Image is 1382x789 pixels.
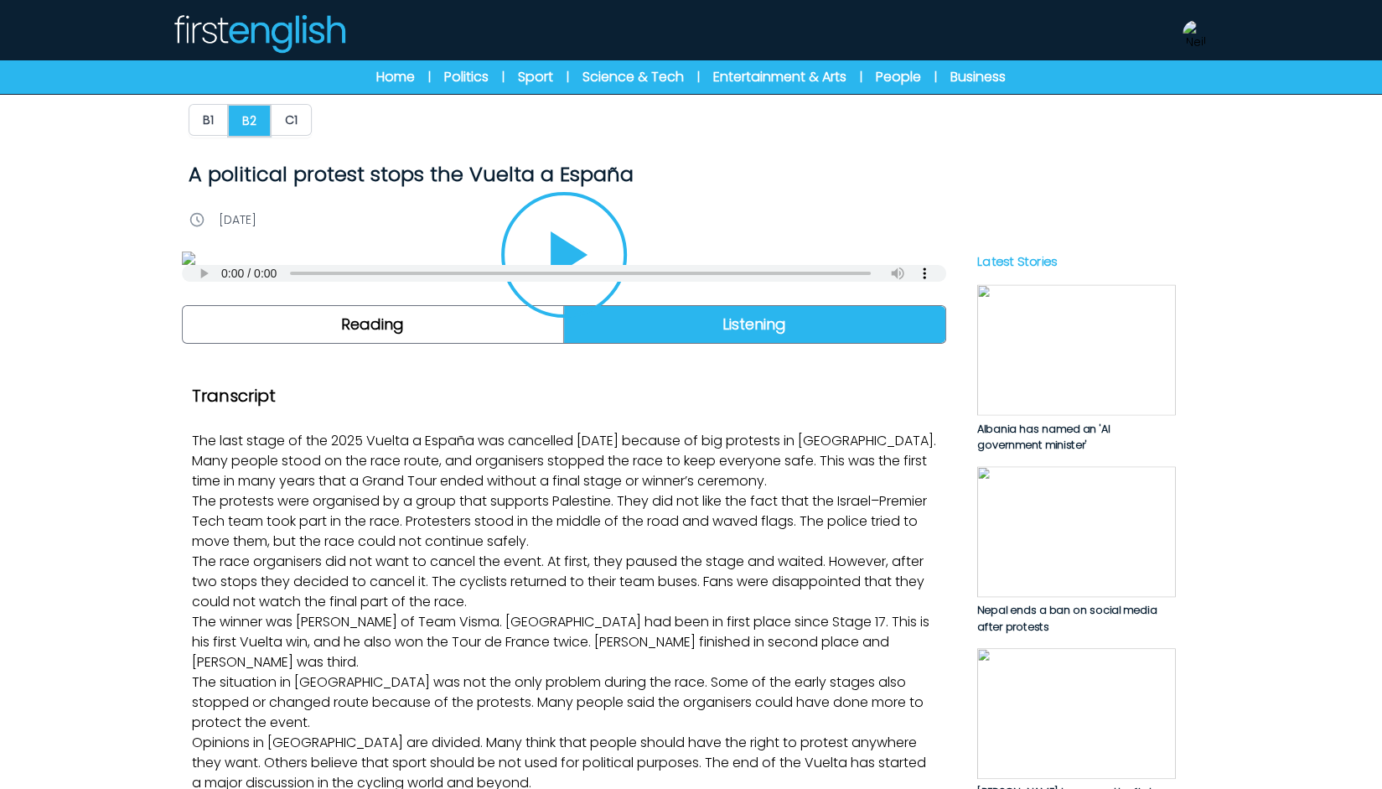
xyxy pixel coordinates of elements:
img: idBUw8wlOFhRFgD1DNH7eqyG59K9j6OnHmCXDVG4.jpg [976,648,1175,779]
h2: Transcript [192,384,936,407]
p: [DATE] [219,211,256,228]
span: | [697,69,700,86]
a: Sport [518,67,553,87]
button: C1 [271,104,312,136]
audio: Your browser does not support the audio element. [182,265,946,282]
img: rTs1ysXN8h35eCUHstQZLGpYXdb5CpDbdqemIdeT.jpg [182,252,946,265]
span: Albania has named an 'AI government minister' [976,421,1109,453]
a: Albania has named an 'AI government minister' [976,284,1175,453]
h1: A political protest stops the Vuelta a España [189,161,939,188]
button: B2 [227,104,272,138]
p: Latest Stories [976,252,1175,271]
a: People [876,67,921,87]
a: Reading [183,306,564,343]
span: | [934,69,937,86]
span: | [567,69,569,86]
a: Listening [564,306,945,343]
a: Nepal ends a ban on social media after protests [976,466,1175,635]
span: | [428,69,431,86]
a: C1 [272,104,312,138]
span: | [860,69,862,86]
a: Politics [444,67,489,87]
button: Play/Pause [501,192,627,318]
img: Neil Storey [1183,20,1209,47]
a: Science & Tech [582,67,684,87]
a: Business [950,67,1006,87]
a: Home [376,67,415,87]
img: Logo [172,13,346,54]
img: PJl9VkwkmoiLmIwr0aEIaWRaighPRt04lbkCKz6d.jpg [976,284,1175,415]
button: B1 [189,104,228,136]
span: Nepal ends a ban on social media after protests [976,603,1156,635]
a: B1 [189,104,228,138]
img: e0humrDLDBwb8NiO7ubIwtm4NQUS977974wg1qkA.jpg [976,466,1175,597]
span: | [502,69,505,86]
a: B2 [228,104,272,138]
a: Entertainment & Arts [713,67,846,87]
